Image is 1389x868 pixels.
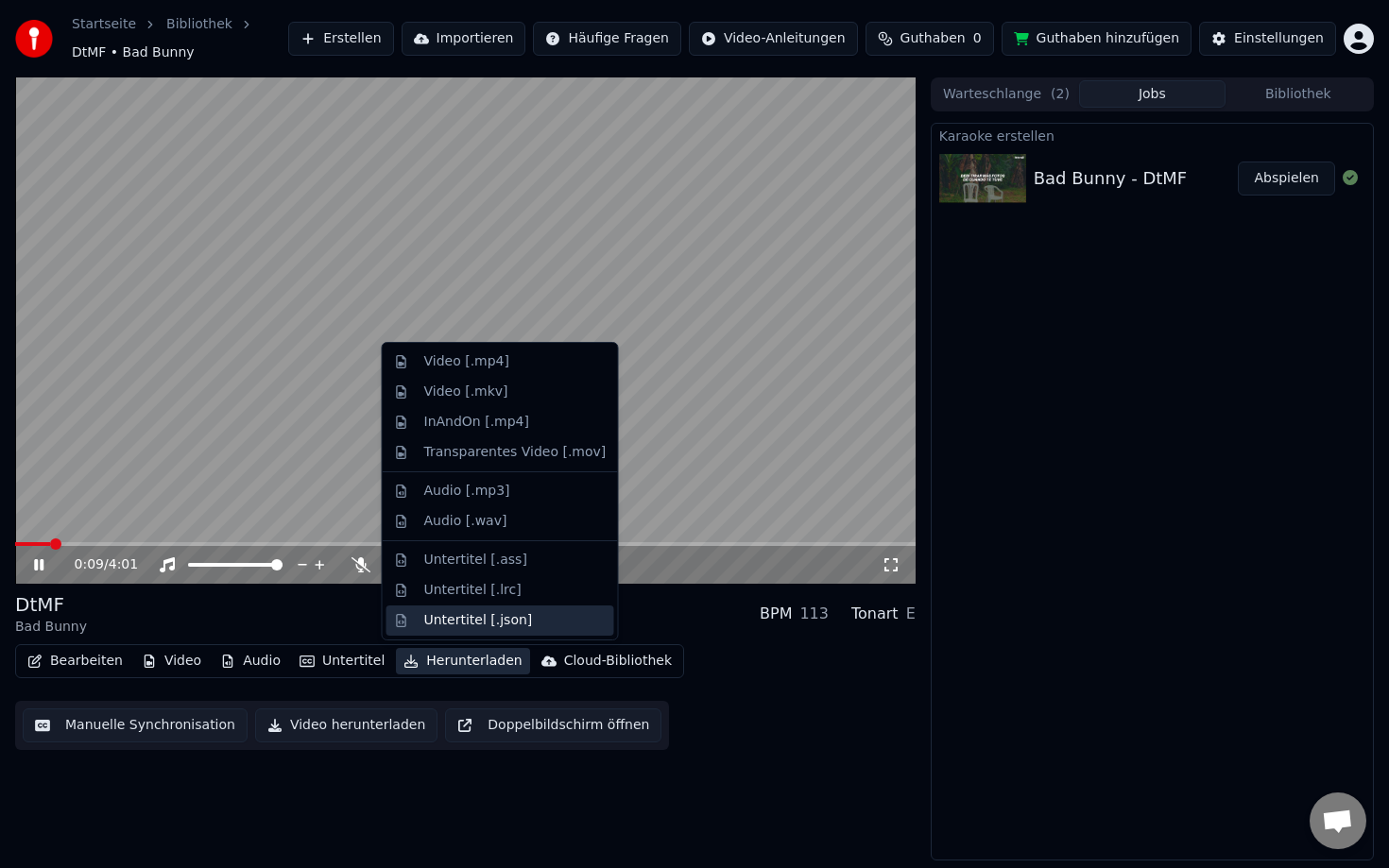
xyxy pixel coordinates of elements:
[533,22,681,56] button: Häufige Fragen
[799,603,829,625] div: 113
[166,15,232,34] a: Bibliothek
[15,591,87,618] div: DtMF
[75,555,104,574] span: 0:09
[689,22,858,56] button: Video-Anleitungen
[213,648,288,674] button: Audio
[1051,85,1070,104] span: ( 2 )
[424,413,530,432] div: InAndOn [.mp4]
[402,22,526,56] button: Importieren
[75,555,120,574] div: /
[23,708,248,742] button: Manuelle Synchronisation
[900,29,966,48] span: Guthaben
[1238,162,1335,196] button: Abspielen
[1199,22,1336,56] button: Einstellungen
[973,29,982,48] span: 0
[906,603,916,625] div: E
[109,555,138,574] span: 4:01
[1310,792,1366,849] a: Chat öffnen
[72,15,288,62] nav: breadcrumb
[396,648,529,674] button: Herunterladen
[760,603,792,625] div: BPM
[134,648,209,674] button: Video
[20,648,130,674] button: Bearbeiten
[72,15,136,34] a: Startseite
[15,20,53,58] img: youka
[288,22,393,56] button: Erstellen
[934,80,1079,108] button: Warteschlange
[1234,29,1324,48] div: Einstellungen
[292,648,392,674] button: Untertitel
[72,43,195,62] span: DtMF • Bad Bunny
[932,124,1373,146] div: Karaoke erstellen
[424,383,508,401] div: Video [.mkv]
[424,581,522,600] div: Untertitel [.lrc]
[424,482,510,501] div: Audio [.mp3]
[851,603,899,625] div: Tonart
[1226,80,1371,108] button: Bibliothek
[1002,22,1192,56] button: Guthaben hinzufügen
[424,352,509,371] div: Video [.mp4]
[424,611,533,630] div: Untertitel [.json]
[1034,165,1188,192] div: Bad Bunny - DtMF
[445,708,661,742] button: Doppelbildschirm öffnen
[255,708,437,742] button: Video herunterladen
[15,618,87,637] div: Bad Bunny
[424,551,527,570] div: Untertitel [.ass]
[424,512,507,531] div: Audio [.wav]
[1079,80,1225,108] button: Jobs
[424,443,607,462] div: Transparentes Video [.mov]
[866,22,994,56] button: Guthaben0
[564,652,672,671] div: Cloud-Bibliothek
